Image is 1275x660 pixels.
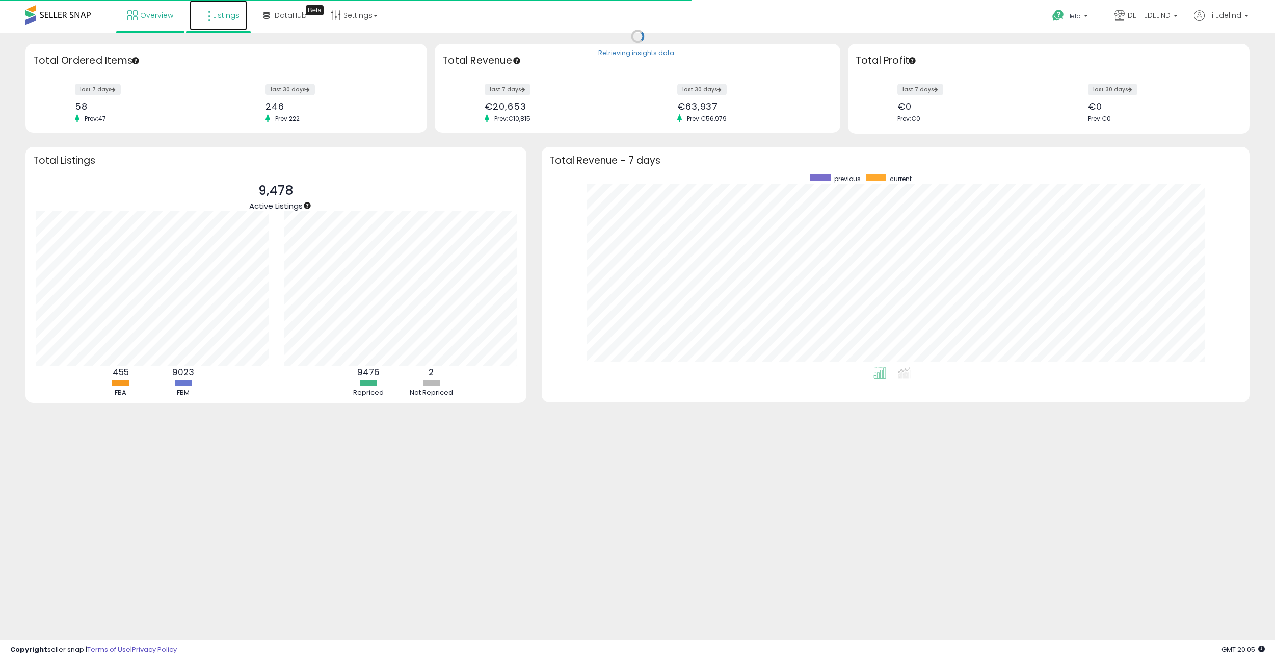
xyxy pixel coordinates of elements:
h3: Total Profit [856,54,1242,68]
div: Tooltip anchor [908,56,917,65]
div: FBA [90,388,151,398]
div: €20,653 [485,101,630,112]
span: previous [834,174,861,183]
a: Hi Edelind [1194,10,1249,33]
div: Tooltip anchor [303,201,312,210]
span: Hi Edelind [1207,10,1241,20]
span: Prev: €0 [897,114,920,123]
div: Repriced [338,388,399,398]
span: Active Listings [249,200,303,211]
label: last 7 days [485,84,530,95]
h3: Total Revenue [442,54,833,68]
p: 9,478 [249,181,303,200]
b: 9023 [172,366,194,378]
div: €0 [1088,101,1232,112]
div: Tooltip anchor [512,56,521,65]
h3: Total Ordered Items [33,54,419,68]
span: Prev: €10,815 [489,114,536,123]
label: last 30 days [677,84,727,95]
h3: Total Listings [33,157,519,164]
label: last 30 days [265,84,315,95]
span: Overview [140,10,173,20]
span: Prev: 222 [270,114,305,123]
span: Listings [213,10,240,20]
span: Prev: €56,979 [682,114,732,123]
label: last 30 days [1088,84,1137,95]
b: 9476 [357,366,380,378]
span: Prev: €0 [1088,114,1111,123]
div: Tooltip anchor [131,56,140,65]
div: Retrieving insights data.. [598,49,677,58]
b: 2 [429,366,434,378]
span: Prev: 47 [79,114,111,123]
div: Not Repriced [401,388,462,398]
div: €63,937 [677,101,822,112]
div: €0 [897,101,1041,112]
div: 58 [75,101,219,112]
div: FBM [153,388,214,398]
h3: Total Revenue - 7 days [549,157,1242,164]
b: 455 [113,366,129,378]
span: DataHub [275,10,307,20]
label: last 7 days [897,84,943,95]
label: last 7 days [75,84,121,95]
span: DE - EDELIND [1128,10,1171,20]
span: Help [1067,12,1081,20]
div: Tooltip anchor [306,5,324,15]
div: 246 [265,101,409,112]
span: current [890,174,912,183]
i: Get Help [1052,9,1065,22]
a: Help [1044,2,1098,33]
